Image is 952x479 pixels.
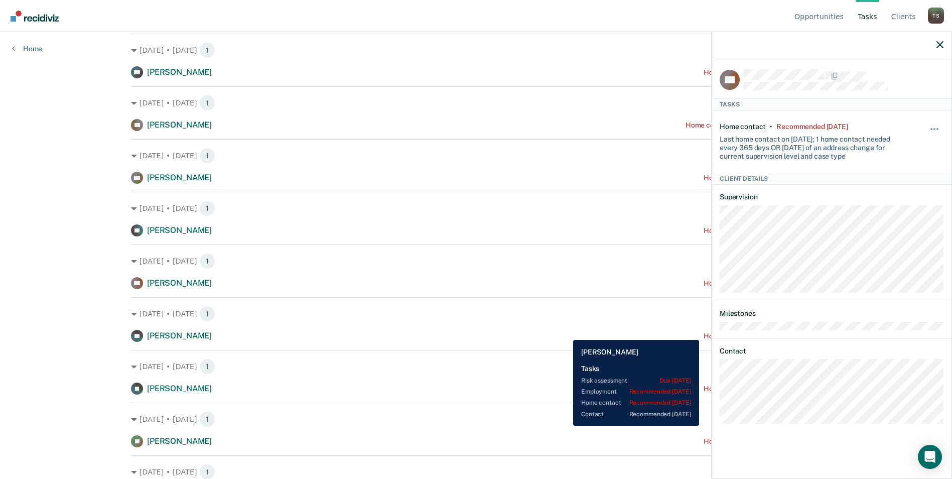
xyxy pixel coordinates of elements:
[686,121,821,130] div: Home contact recommended a month ago
[704,174,821,182] div: Home contact recommended [DATE]
[770,123,772,131] div: •
[918,445,942,469] div: Open Intercom Messenger
[720,193,943,201] dt: Supervision
[704,385,821,393] div: Home contact recommended [DATE]
[199,200,215,216] span: 1
[704,279,821,288] div: Home contact recommended [DATE]
[199,42,215,58] span: 1
[12,44,42,53] a: Home
[199,95,215,111] span: 1
[720,309,943,318] dt: Milestones
[712,173,951,185] div: Client Details
[147,120,212,130] span: [PERSON_NAME]
[720,347,943,355] dt: Contact
[147,278,212,288] span: [PERSON_NAME]
[131,95,821,111] div: [DATE] • [DATE]
[147,331,212,340] span: [PERSON_NAME]
[704,332,821,340] div: Home contact recommended [DATE]
[131,148,821,164] div: [DATE] • [DATE]
[147,225,212,235] span: [PERSON_NAME]
[131,358,821,375] div: [DATE] • [DATE]
[928,8,944,24] button: Profile dropdown button
[712,98,951,110] div: Tasks
[11,11,59,22] img: Recidiviz
[199,148,215,164] span: 1
[776,123,848,131] div: Recommended 9 days ago
[928,8,944,24] div: T S
[131,411,821,427] div: [DATE] • [DATE]
[131,42,821,58] div: [DATE] • [DATE]
[704,226,821,235] div: Home contact recommended [DATE]
[704,437,821,446] div: Home contact recommended [DATE]
[199,411,215,427] span: 1
[199,253,215,269] span: 1
[131,200,821,216] div: [DATE] • [DATE]
[199,358,215,375] span: 1
[720,131,906,160] div: Last home contact on [DATE]; 1 home contact needed every 365 days OR [DATE] of an address change ...
[147,173,212,182] span: [PERSON_NAME]
[720,123,766,131] div: Home contact
[147,67,212,77] span: [PERSON_NAME]
[131,253,821,269] div: [DATE] • [DATE]
[147,436,212,446] span: [PERSON_NAME]
[199,306,215,322] span: 1
[147,384,212,393] span: [PERSON_NAME]
[131,306,821,322] div: [DATE] • [DATE]
[704,68,821,77] div: Home contact recommended [DATE]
